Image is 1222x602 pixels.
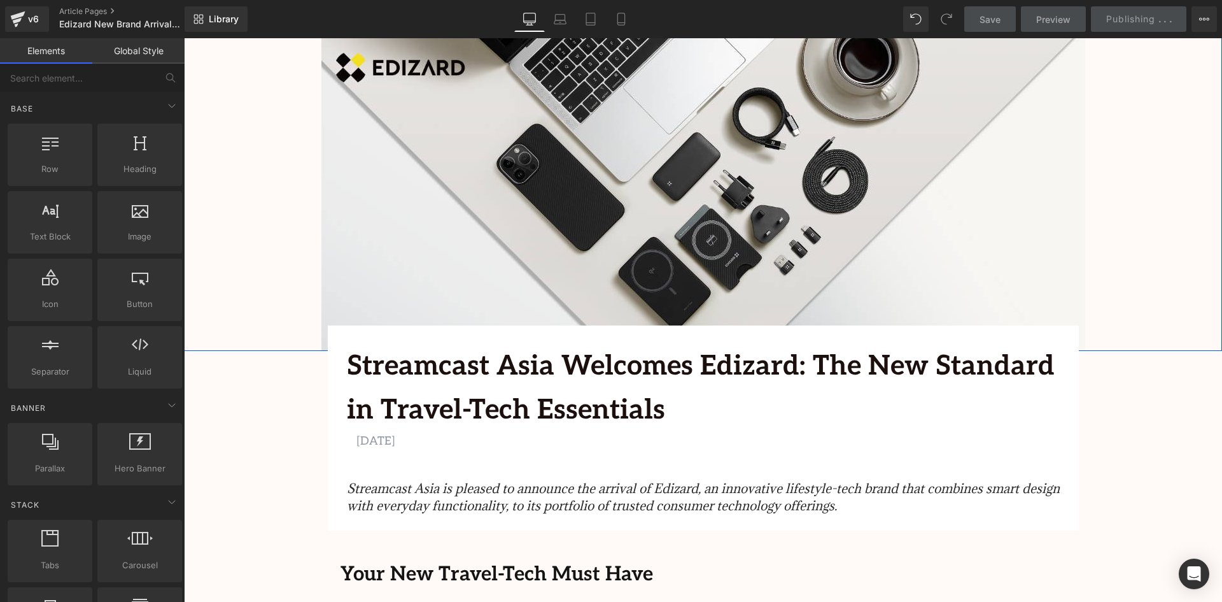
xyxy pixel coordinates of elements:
[1179,559,1209,589] div: Open Intercom Messenger
[10,402,47,414] span: Banner
[185,6,248,32] a: New Library
[163,312,871,389] b: Streamcast Asia Welcomes Edizard: The New Standard in Travel-Tech Essentials
[11,462,88,475] span: Parallax
[11,365,88,378] span: Separator
[514,6,545,32] a: Desktop
[545,6,575,32] a: Laptop
[101,162,178,176] span: Heading
[903,6,929,32] button: Undo
[101,365,178,378] span: Liquid
[5,6,49,32] a: v6
[11,162,88,176] span: Row
[25,11,41,27] div: v6
[101,559,178,572] span: Carousel
[11,230,88,243] span: Text Block
[59,6,206,17] a: Article Pages
[163,442,876,476] i: Streamcast Asia is pleased to announce the arrival of Edizard, an innovative lifestyle-tech brand...
[101,297,178,311] span: Button
[157,524,469,548] strong: Your New Travel-Tech Must Have
[59,19,181,29] span: Edizard New Brand Arrival 2025
[11,559,88,572] span: Tabs
[209,13,239,25] span: Library
[1036,13,1071,26] span: Preview
[10,499,41,511] span: Stack
[101,230,178,243] span: Image
[101,462,178,475] span: Hero Banner
[10,103,34,115] span: Base
[92,38,185,64] a: Global Style
[980,13,1001,26] span: Save
[934,6,959,32] button: Redo
[11,297,88,311] span: Icon
[575,6,606,32] a: Tablet
[1021,6,1086,32] a: Preview
[606,6,636,32] a: Mobile
[172,394,866,413] p: [DATE]
[1191,6,1217,32] button: More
